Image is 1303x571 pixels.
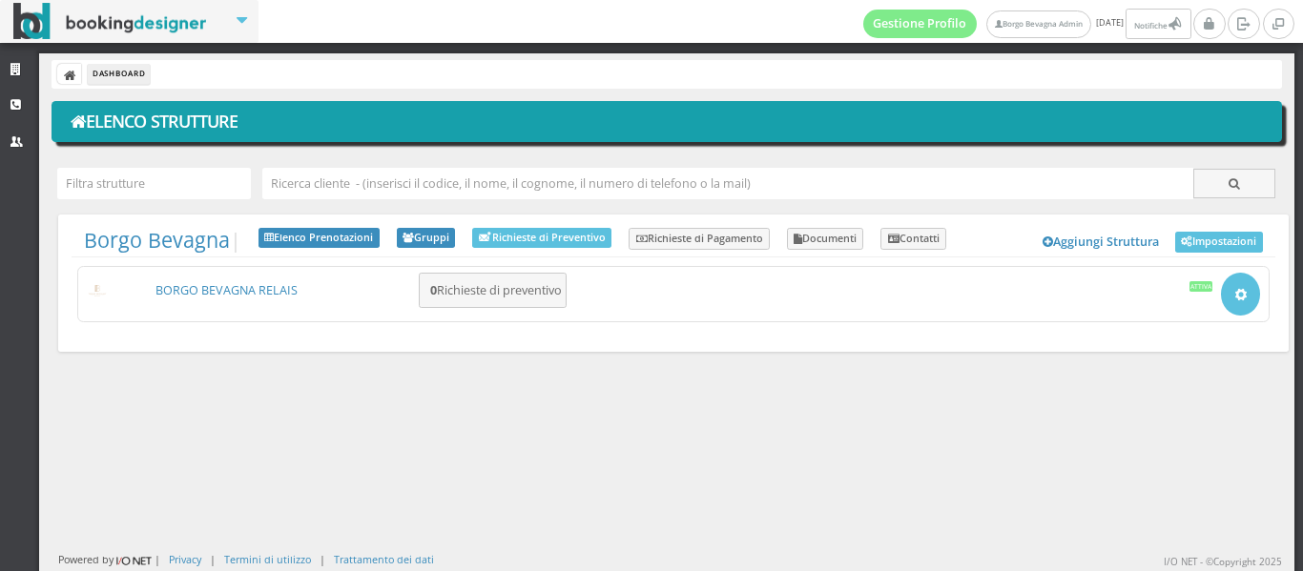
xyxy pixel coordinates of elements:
a: Trattamento dei dati [334,552,434,566]
img: ionet_small_logo.png [114,553,155,568]
img: 51bacd86f2fc11ed906d06074585c59a_max100.png [87,285,109,296]
li: Dashboard [88,64,150,85]
input: Ricerca cliente - (inserisci il codice, il nome, il cognome, il numero di telefono o la mail) [262,168,1193,199]
div: | [210,552,216,566]
button: Notifiche [1126,9,1190,39]
div: | [320,552,325,566]
a: BORGO BEVAGNA RELAIS [155,282,298,298]
a: Gruppi [397,228,456,249]
a: Gestione Profilo [863,10,978,38]
h1: Elenco Strutture [65,106,1270,138]
a: Aggiungi Struttura [1033,228,1170,256]
span: | [84,228,241,253]
a: Borgo Bevagna Admin [986,10,1091,38]
a: Contatti [880,228,946,251]
button: 0Richieste di preventivo [419,273,567,308]
a: Privacy [169,552,201,566]
span: [DATE] [863,9,1194,39]
a: Richieste di Preventivo [472,228,611,248]
a: Termini di utilizzo [224,552,311,566]
a: Richieste di Pagamento [629,228,770,251]
div: Attiva [1189,281,1213,291]
a: Elenco Prenotazioni [259,228,380,249]
a: Documenti [787,228,864,251]
a: Impostazioni [1175,232,1263,253]
div: Powered by | [58,552,160,568]
b: 0 [430,282,437,298]
input: Filtra strutture [57,168,250,199]
img: BookingDesigner.com [13,3,207,40]
h5: Richieste di preventivo [424,283,562,297]
a: Borgo Bevagna [84,226,230,254]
